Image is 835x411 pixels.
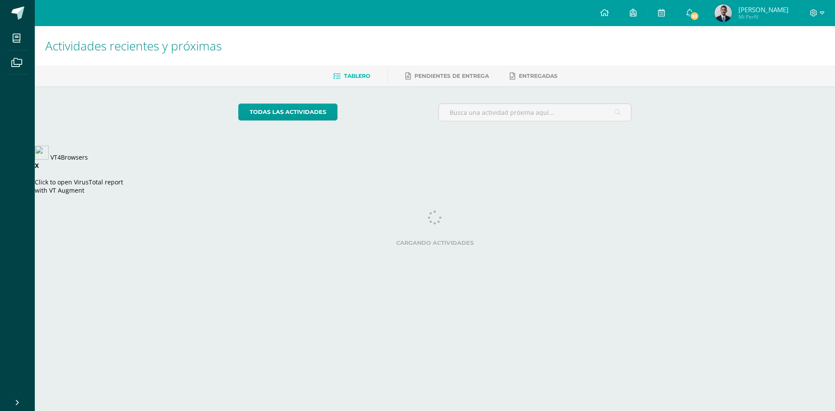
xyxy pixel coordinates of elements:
[738,13,788,20] span: Mi Perfil
[35,161,39,170] strong: X
[344,73,370,79] span: Tablero
[333,69,370,83] a: Tablero
[738,5,788,14] span: [PERSON_NAME]
[439,104,631,121] input: Busca una actividad próxima aquí...
[405,69,489,83] a: Pendientes de entrega
[35,146,49,160] img: vt-logo.svg
[519,73,558,79] span: Entregadas
[715,4,732,22] img: 581b5c4929e664401495273f70fdf40d.png
[35,178,123,194] span: Click to open VirusTotal report with VT Augment
[238,104,337,120] a: todas las Actividades
[414,73,489,79] span: Pendientes de entrega
[238,240,632,246] label: Cargando actividades
[510,69,558,83] a: Entregadas
[50,153,88,161] a: VT4Browsers
[690,11,699,21] span: 93
[45,37,222,54] span: Actividades recientes y próximas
